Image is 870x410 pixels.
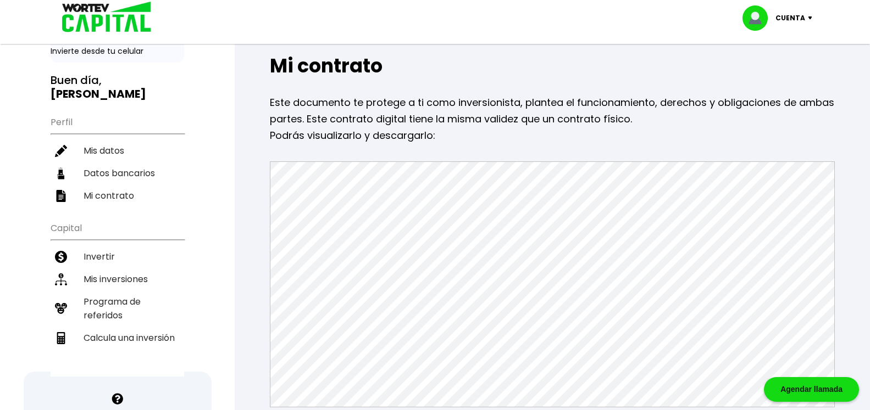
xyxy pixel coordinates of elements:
h3: Buen día, [51,74,184,101]
b: [PERSON_NAME] [51,86,146,102]
a: Mi contrato [51,184,184,207]
img: editar-icon.952d3147.svg [55,145,67,157]
a: Datos bancarios [51,162,184,184]
a: Programa de referidos [51,290,184,327]
div: Agendar llamada [764,377,859,402]
img: icon-down [805,16,820,20]
a: Invertir [51,245,184,268]
img: inversiones-icon.6695dc30.svg [55,273,67,285]
a: Calcula una inversión [51,327,184,349]
img: contrato-icon.f2db500c.svg [55,190,67,202]
p: Cuenta [775,10,805,26]
img: datos-icon.10cf9172.svg [55,167,67,179]
p: Este documento te protege a ti como inversionista, plantea el funcionamiento, derechos y obligaci... [270,94,835,127]
img: recomiendanos-icon.9b8e9327.svg [55,302,67,314]
a: Mis inversiones [51,268,184,290]
ul: Perfil [51,110,184,207]
img: invertir-icon.b3b967d7.svg [55,251,67,263]
img: profile-image [742,5,775,31]
h2: Mi contrato [270,55,835,77]
ul: Capital [51,216,184,377]
a: Mis datos [51,139,184,162]
img: calculadora-icon.17d418c4.svg [55,332,67,344]
p: Podrás visualizarlo y descargarlo: [270,127,835,144]
p: Invierte desde tu celular [51,46,184,57]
